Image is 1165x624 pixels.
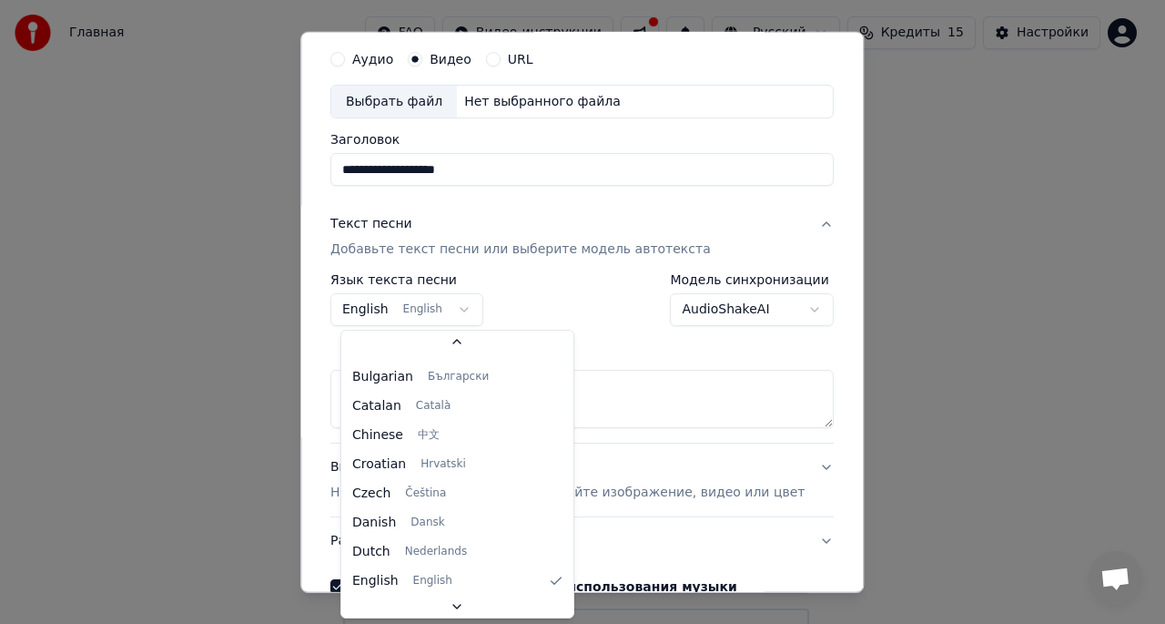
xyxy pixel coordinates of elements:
span: Català [416,399,451,414]
span: English [352,572,399,590]
span: 中文 [418,428,440,443]
span: Danish [352,514,396,532]
span: Chinese [352,426,403,445]
span: English [413,574,452,588]
span: Български [428,370,489,384]
span: Croatian [352,455,406,474]
span: Dutch [352,543,390,561]
span: Dansk [410,516,444,530]
span: Hrvatski [420,457,466,472]
span: Nederlands [405,545,467,559]
span: Bulgarian [352,368,413,386]
span: Catalan [352,397,401,415]
span: Czech [352,485,390,503]
span: Čeština [405,486,446,501]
